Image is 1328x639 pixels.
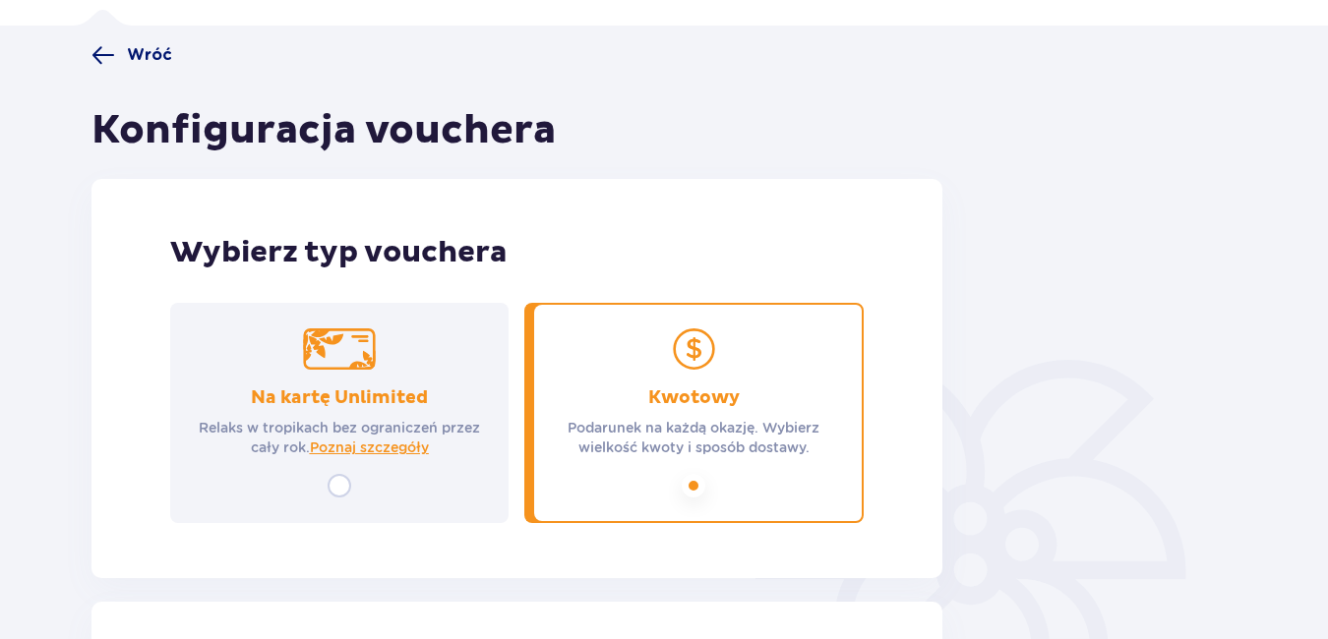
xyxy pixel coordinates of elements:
h1: Konfiguracja vouchera [91,106,556,155]
p: Podarunek na każdą okazję. Wybierz wielkość kwoty i sposób dostawy. [542,418,845,457]
span: Wróć [127,44,172,66]
p: Kwotowy [648,386,740,410]
p: Relaks w tropikach bez ograniczeń przez cały rok. [188,418,491,457]
p: Na kartę Unlimited [251,386,428,410]
a: Wróć [91,43,172,67]
p: Wybierz typ vouchera [170,234,864,271]
a: Poznaj szczegóły [310,437,429,457]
